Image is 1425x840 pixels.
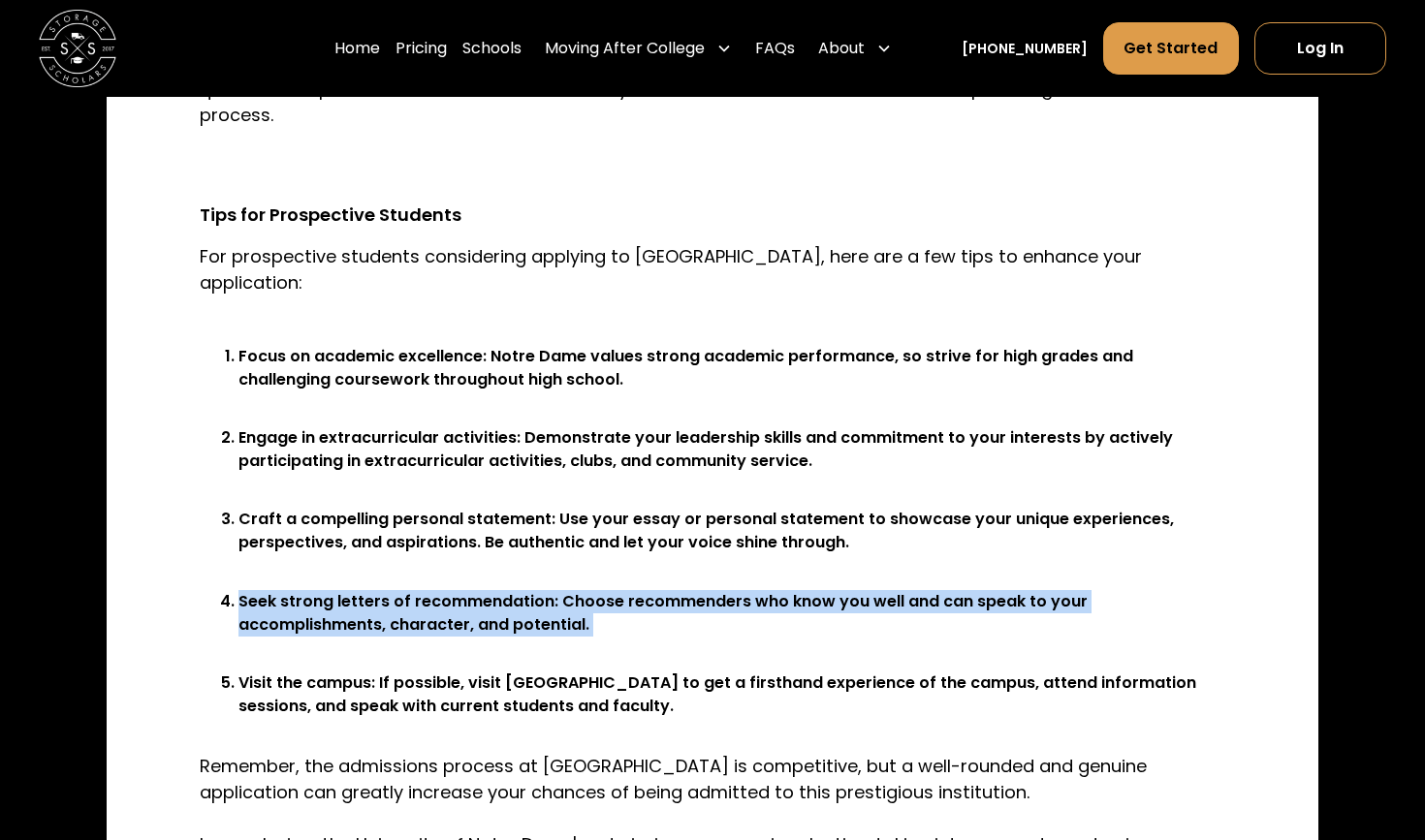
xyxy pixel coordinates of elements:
p: For prospective students considering applying to [GEOGRAPHIC_DATA], here are a few tips to enhanc... [200,243,1225,322]
div: Moving After College [537,21,740,76]
li: Visit the campus: If possible, visit [GEOGRAPHIC_DATA] to get a firsthand experience of the campu... [238,671,1225,741]
li: Craft a compelling personal statement: Use your essay or personal statement to showcase your uniq... [238,508,1225,577]
a: Log In [1254,22,1386,75]
a: Schools [462,21,522,76]
li: Seek strong letters of recommendation: Choose recommenders who know you well and can speak to you... [238,590,1225,660]
p: ‍ [200,151,1225,177]
a: Home [334,21,380,76]
div: About [818,37,865,60]
a: Get Started [1103,22,1238,75]
img: Storage Scholars main logo [39,10,116,87]
li: Focus on academic excellence: Notre Dame values strong academic performance, so strive for high g... [238,345,1225,415]
h5: Tips for Prospective Students [200,202,1225,228]
div: Moving After College [545,37,705,60]
div: About [810,21,900,76]
a: FAQs [755,21,795,76]
a: [PHONE_NUMBER] [962,39,1088,59]
a: Pricing [396,21,447,76]
li: Engage in extracurricular activities: Demonstrate your leadership skills and commitment to your i... [238,426,1225,496]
